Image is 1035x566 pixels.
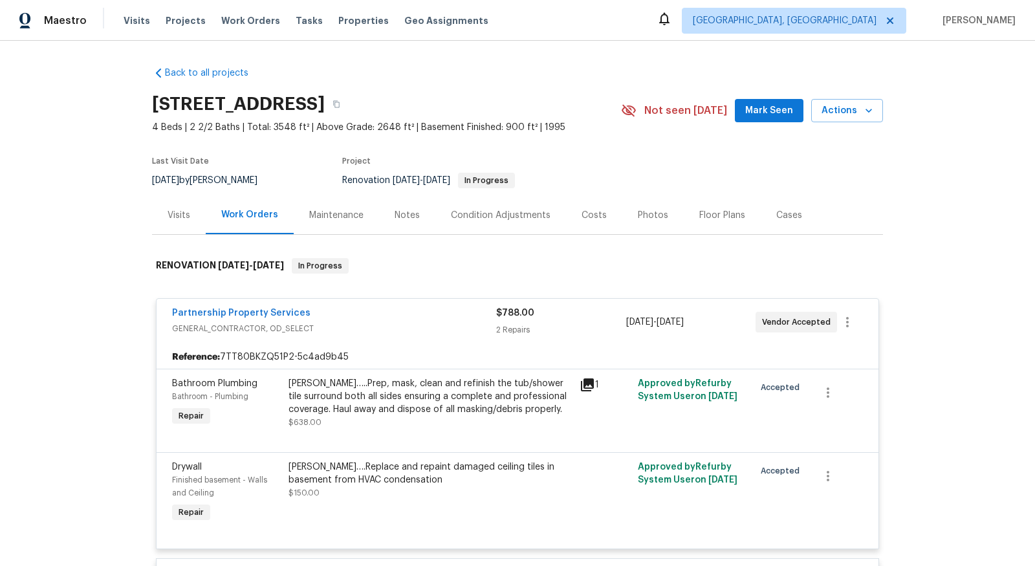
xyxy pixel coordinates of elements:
[582,209,607,222] div: Costs
[693,14,877,27] span: [GEOGRAPHIC_DATA], [GEOGRAPHIC_DATA]
[172,322,496,335] span: GENERAL_CONTRACTOR, OD_SELECT
[296,16,323,25] span: Tasks
[708,475,737,484] span: [DATE]
[735,99,803,123] button: Mark Seen
[172,379,257,388] span: Bathroom Plumbing
[423,176,450,185] span: [DATE]
[937,14,1016,27] span: [PERSON_NAME]
[393,176,450,185] span: -
[761,381,805,394] span: Accepted
[152,67,276,80] a: Back to all projects
[44,14,87,27] span: Maestro
[156,258,284,274] h6: RENOVATION
[699,209,745,222] div: Floor Plans
[152,173,273,188] div: by [PERSON_NAME]
[289,489,320,497] span: $150.00
[626,318,653,327] span: [DATE]
[745,103,793,119] span: Mark Seen
[172,463,202,472] span: Drywall
[293,259,347,272] span: In Progress
[762,316,836,329] span: Vendor Accepted
[342,157,371,165] span: Project
[152,176,179,185] span: [DATE]
[166,14,206,27] span: Projects
[172,351,220,364] b: Reference:
[218,261,284,270] span: -
[309,209,364,222] div: Maintenance
[761,464,805,477] span: Accepted
[173,506,209,519] span: Repair
[152,121,621,134] span: 4 Beds | 2 2/2 Baths | Total: 3548 ft² | Above Grade: 2648 ft² | Basement Finished: 900 ft² | 1995
[496,323,626,336] div: 2 Repairs
[580,377,630,393] div: 1
[289,461,572,486] div: [PERSON_NAME]….Replace and repaint damaged ceiling tiles in basement from HVAC condensation
[289,419,321,426] span: $638.00
[342,176,515,185] span: Renovation
[157,345,878,369] div: 7TT80BKZQ51P2-5c4ad9b45
[221,14,280,27] span: Work Orders
[644,104,727,117] span: Not seen [DATE]
[253,261,284,270] span: [DATE]
[338,14,389,27] span: Properties
[638,463,737,484] span: Approved by Refurby System User on
[172,393,248,400] span: Bathroom - Plumbing
[638,379,737,401] span: Approved by Refurby System User on
[459,177,514,184] span: In Progress
[152,245,883,287] div: RENOVATION [DATE]-[DATE]In Progress
[451,209,550,222] div: Condition Adjustments
[822,103,873,119] span: Actions
[168,209,190,222] div: Visits
[776,209,802,222] div: Cases
[496,309,534,318] span: $788.00
[152,157,209,165] span: Last Visit Date
[218,261,249,270] span: [DATE]
[221,208,278,221] div: Work Orders
[393,176,420,185] span: [DATE]
[638,209,668,222] div: Photos
[708,392,737,401] span: [DATE]
[289,377,572,416] div: [PERSON_NAME]…..Prep, mask, clean and refinish the tub/shower tile surround both all sides ensuri...
[395,209,420,222] div: Notes
[404,14,488,27] span: Geo Assignments
[173,409,209,422] span: Repair
[172,476,267,497] span: Finished basement - Walls and Ceiling
[172,309,310,318] a: Partnership Property Services
[657,318,684,327] span: [DATE]
[811,99,883,123] button: Actions
[124,14,150,27] span: Visits
[626,316,684,329] span: -
[152,98,325,111] h2: [STREET_ADDRESS]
